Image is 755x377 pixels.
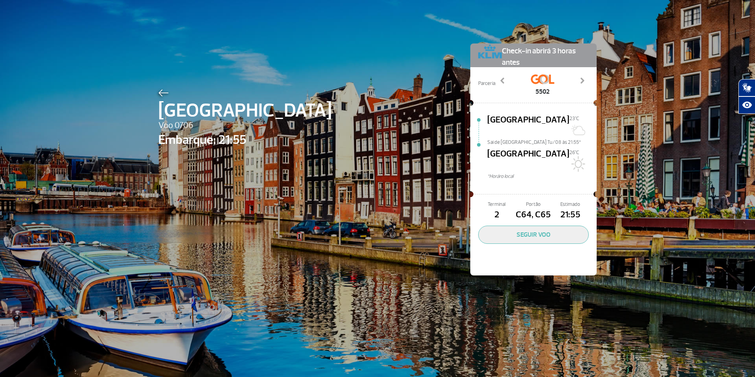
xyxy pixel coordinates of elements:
span: C64, C65 [515,208,552,222]
button: Abrir tradutor de língua de sinais. [738,79,755,96]
span: 23°C [569,115,579,122]
span: [GEOGRAPHIC_DATA] [158,96,332,125]
span: *Horáro local [487,173,597,180]
button: SEGUIR VOO [478,226,589,244]
span: 2 [478,208,515,222]
span: Check-in abrirá 3 horas antes [502,43,589,68]
span: 26°C [569,149,579,156]
span: [GEOGRAPHIC_DATA] [487,113,569,139]
div: Plugin de acessibilidade da Hand Talk. [738,79,755,114]
span: Estimado [552,201,589,208]
button: Abrir recursos assistivos. [738,96,755,114]
span: Terminal [478,201,515,208]
span: Embarque: 21:55 [158,130,332,149]
span: 5502 [531,87,554,96]
span: Sai de [GEOGRAPHIC_DATA] Tu/08 às 21:55* [487,139,597,144]
img: Sol com algumas nuvens [569,122,585,138]
span: Parceria: [478,80,496,87]
span: [GEOGRAPHIC_DATA] [487,147,569,173]
span: 21:55 [552,208,589,222]
img: Sol [569,156,585,172]
span: Voo 0706 [158,119,332,132]
span: Portão [515,201,552,208]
